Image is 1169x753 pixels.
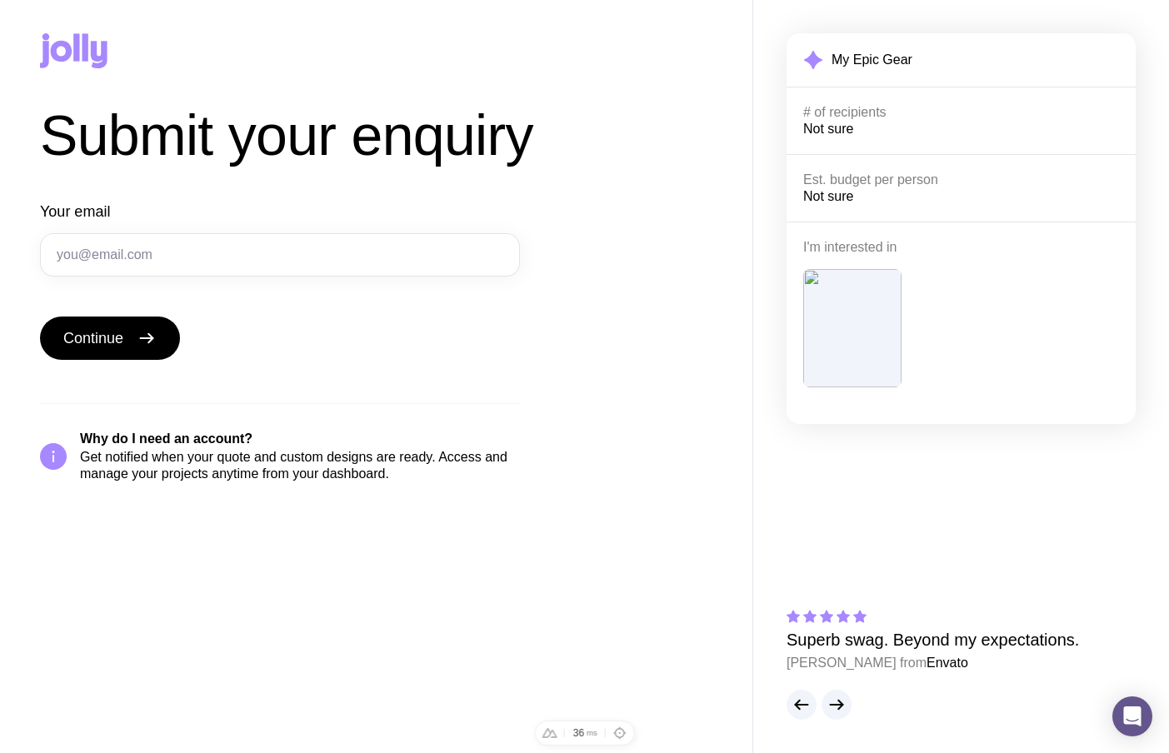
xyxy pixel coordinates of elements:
[787,653,1079,673] cite: [PERSON_NAME] from
[40,108,600,162] h1: Submit your enquiry
[927,656,968,670] span: Envato
[80,431,520,447] h5: Why do I need an account?
[40,317,180,360] button: Continue
[80,449,520,482] p: Get notified when your quote and custom designs are ready. Access and manage your projects anytim...
[803,122,853,136] span: Not sure
[1112,696,1152,736] div: Open Intercom Messenger
[787,630,1079,650] p: Superb swag. Beyond my expectations.
[803,189,853,203] span: Not sure
[832,52,912,68] h2: My Epic Gear
[40,233,520,277] input: you@email.com
[803,104,1119,121] h4: # of recipients
[803,239,1119,256] h4: I'm interested in
[63,328,123,348] span: Continue
[40,202,110,222] label: Your email
[803,172,1119,188] h4: Est. budget per person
